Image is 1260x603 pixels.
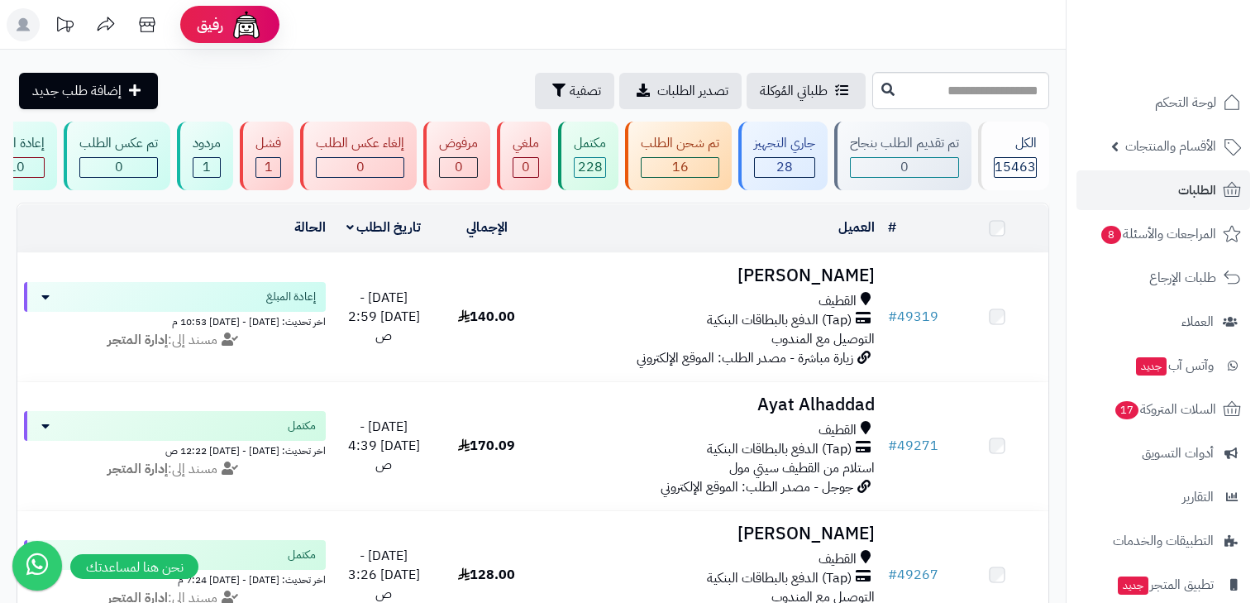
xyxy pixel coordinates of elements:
div: إلغاء عكس الطلب [316,134,404,153]
span: 0 [115,157,123,177]
span: # [888,436,897,456]
span: التقارير [1182,486,1214,509]
strong: إدارة المتجر [107,459,168,479]
span: 0 [522,157,530,177]
a: تاريخ الطلب [346,218,422,237]
span: تصدير الطلبات [657,81,728,101]
span: تطبيق المتجر [1116,573,1214,596]
span: 140.00 [458,307,515,327]
button: تصفية [535,73,614,109]
a: أدوات التسويق [1076,433,1250,473]
div: ملغي [513,134,539,153]
span: طلبات الإرجاع [1149,266,1216,290]
div: مكتمل [574,134,606,153]
a: تم شحن الطلب 16 [622,122,735,190]
a: طلبات الإرجاع [1076,258,1250,298]
a: الكل15463 [975,122,1052,190]
span: 15463 [995,157,1036,177]
strong: إدارة المتجر [107,330,168,350]
span: (Tap) الدفع بالبطاقات البنكية [707,311,852,330]
span: 10 [8,157,25,177]
a: العميل [838,218,875,237]
span: جوجل - مصدر الطلب: الموقع الإلكتروني [661,477,853,497]
span: رفيق [197,15,223,35]
h3: [PERSON_NAME] [545,266,875,285]
span: 0 [455,157,463,177]
span: الأقسام والمنتجات [1125,135,1216,158]
a: مرفوض 0 [420,122,494,190]
span: [DATE] - [DATE] 4:39 ص [348,417,420,475]
div: 228 [575,158,605,177]
a: السلات المتروكة17 [1076,390,1250,429]
a: جاري التجهيز 28 [735,122,831,190]
span: 228 [578,157,603,177]
div: جاري التجهيز [754,134,815,153]
span: العملاء [1181,310,1214,333]
div: 16 [642,158,718,177]
div: 1 [256,158,280,177]
div: الكل [994,134,1037,153]
a: العملاء [1076,302,1250,342]
div: مرفوض [439,134,478,153]
div: مسند إلى: [12,331,338,350]
a: التطبيقات والخدمات [1076,521,1250,561]
span: القطيف [819,421,857,440]
div: 28 [755,158,814,177]
span: إعادة المبلغ [266,289,316,305]
a: طلباتي المُوكلة [747,73,866,109]
span: إضافة طلب جديد [32,81,122,101]
span: 0 [356,157,365,177]
span: القطيف [819,292,857,311]
div: تم عكس الطلب [79,134,158,153]
span: وآتس آب [1134,354,1214,377]
div: مردود [193,134,221,153]
span: 128.00 [458,565,515,585]
span: 28 [776,157,793,177]
span: 1 [203,157,211,177]
a: #49271 [888,436,938,456]
span: لوحة التحكم [1155,91,1216,114]
a: التقارير [1076,477,1250,517]
div: 0 [440,158,477,177]
div: مسند إلى: [12,460,338,479]
span: # [888,307,897,327]
span: 8 [1101,226,1121,244]
div: اخر تحديث: [DATE] - [DATE] 12:22 ص [24,441,326,458]
span: السلات المتروكة [1114,398,1216,421]
a: تحديثات المنصة [44,8,85,45]
span: (Tap) الدفع بالبطاقات البنكية [707,569,852,588]
a: فشل 1 [236,122,297,190]
span: الطلبات [1178,179,1216,202]
a: لوحة التحكم [1076,83,1250,122]
a: ملغي 0 [494,122,555,190]
a: وآتس آبجديد [1076,346,1250,385]
a: #49267 [888,565,938,585]
a: #49319 [888,307,938,327]
span: المراجعات والأسئلة [1100,223,1216,246]
div: 1 [193,158,220,177]
a: مكتمل 228 [555,122,622,190]
a: تم عكس الطلب 0 [60,122,174,190]
div: تم تقديم الطلب بنجاح [850,134,959,153]
div: 0 [851,158,958,177]
span: طلباتي المُوكلة [760,81,828,101]
div: تم شحن الطلب [641,134,719,153]
div: 0 [513,158,538,177]
span: جديد [1136,357,1167,376]
div: 0 [80,158,157,177]
a: الإجمالي [466,218,508,237]
h3: Ayat Alhaddad [545,395,875,414]
a: # [888,218,896,237]
span: 16 [672,157,689,177]
div: 0 [317,158,403,177]
span: التوصيل مع المندوب [771,329,875,349]
span: 0 [900,157,909,177]
span: مكتمل [288,547,316,563]
span: القطيف [819,550,857,569]
span: 17 [1115,401,1138,419]
a: إلغاء عكس الطلب 0 [297,122,420,190]
a: الحالة [294,218,326,237]
span: استلام من القطيف سيتي مول [729,458,875,478]
span: [DATE] - [DATE] 2:59 ص [348,288,420,346]
div: فشل [255,134,281,153]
